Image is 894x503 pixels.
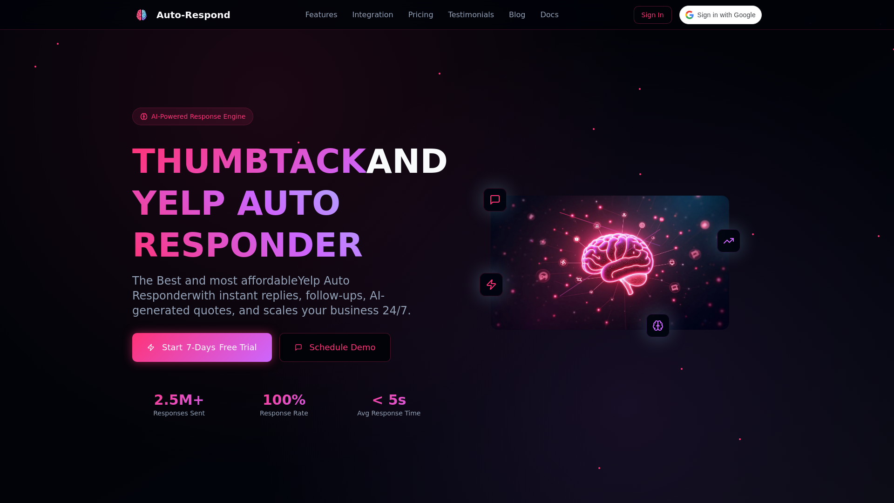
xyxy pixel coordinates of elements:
span: AND [366,142,448,181]
a: Start7-DaysFree Trial [132,333,272,362]
a: Integration [352,9,393,20]
div: Avg Response Time [342,408,436,418]
img: Auto-Respond Logo [136,9,147,20]
div: 100% [237,392,331,408]
a: Auto-Respond LogoAuto-Respond [132,6,230,24]
div: 2.5M+ [132,392,226,408]
div: Sign in with Google [679,6,762,24]
span: 7-Days [186,341,216,354]
button: Schedule Demo [279,333,391,362]
div: Auto-Respond [156,8,230,21]
span: Yelp Auto Responder [132,274,350,302]
img: AI Neural Network Brain [491,196,729,330]
a: Testimonials [448,9,494,20]
div: < 5s [342,392,436,408]
a: Blog [509,9,525,20]
div: Response Rate [237,408,331,418]
a: Pricing [408,9,433,20]
a: Sign In [634,6,672,24]
p: The Best and most affordable with instant replies, follow-ups, AI-generated quotes, and scales yo... [132,273,436,318]
a: Docs [540,9,558,20]
span: Sign in with Google [698,10,756,20]
h1: YELP AUTO RESPONDER [132,182,436,266]
a: Features [305,9,338,20]
div: Responses Sent [132,408,226,418]
span: THUMBTACK [132,142,366,181]
span: AI-Powered Response Engine [151,112,245,121]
